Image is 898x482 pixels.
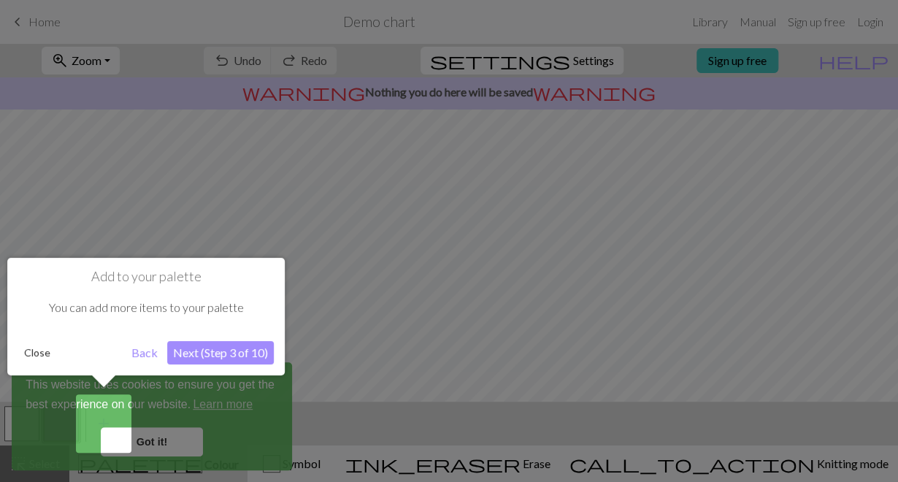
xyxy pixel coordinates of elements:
button: Close [18,342,56,364]
div: You can add more items to your palette [18,285,274,330]
h1: Add to your palette [18,269,274,285]
button: Back [126,341,164,364]
div: Add to your palette [7,258,285,375]
button: Next (Step 3 of 10) [167,341,274,364]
